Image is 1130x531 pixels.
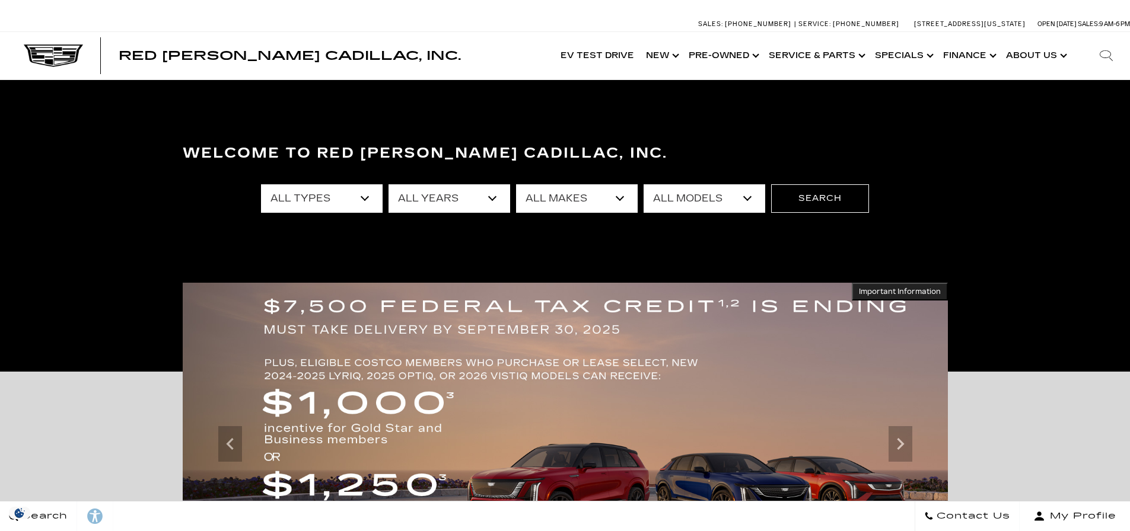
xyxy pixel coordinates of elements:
img: Opt-Out Icon [6,507,33,519]
a: [STREET_ADDRESS][US_STATE] [914,20,1026,28]
a: Pre-Owned [683,32,763,79]
span: Sales: [1078,20,1099,28]
div: Next [889,426,912,462]
h3: Welcome to Red [PERSON_NAME] Cadillac, Inc. [183,142,948,165]
a: Service & Parts [763,32,869,79]
button: Search [771,184,869,213]
a: EV Test Drive [555,32,640,79]
a: Specials [869,32,937,79]
select: Filter by type [261,184,383,213]
a: Finance [937,32,1000,79]
div: Previous [218,426,242,462]
a: About Us [1000,32,1071,79]
span: Sales: [698,20,723,28]
img: Cadillac Dark Logo with Cadillac White Text [24,44,83,67]
span: [PHONE_NUMBER] [833,20,899,28]
span: Service: [798,20,831,28]
span: [PHONE_NUMBER] [725,20,791,28]
span: Red [PERSON_NAME] Cadillac, Inc. [119,49,461,63]
span: Contact Us [934,508,1010,524]
select: Filter by model [644,184,765,213]
span: Open [DATE] [1037,20,1077,28]
a: Sales: [PHONE_NUMBER] [698,21,794,27]
span: Important Information [859,287,941,296]
button: Important Information [852,283,948,300]
a: New [640,32,683,79]
a: Red [PERSON_NAME] Cadillac, Inc. [119,50,461,62]
select: Filter by make [516,184,638,213]
span: My Profile [1045,508,1116,524]
span: Search [18,508,68,524]
button: Open user profile menu [1020,501,1130,531]
section: Click to Open Cookie Consent Modal [6,507,33,519]
span: 9 AM-6 PM [1099,20,1130,28]
a: Service: [PHONE_NUMBER] [794,21,902,27]
select: Filter by year [389,184,510,213]
a: Contact Us [915,501,1020,531]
